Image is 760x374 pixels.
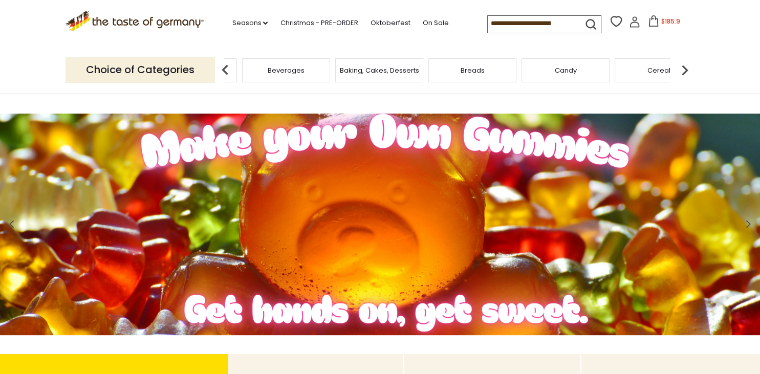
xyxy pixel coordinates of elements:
[675,60,695,80] img: next arrow
[661,17,680,26] span: $185.9
[215,60,235,80] img: previous arrow
[647,67,670,74] a: Cereal
[66,57,215,82] p: Choice of Categories
[461,67,485,74] a: Breads
[422,17,448,29] a: On Sale
[370,17,410,29] a: Oktoberfest
[268,67,305,74] a: Beverages
[340,67,419,74] a: Baking, Cakes, Desserts
[280,17,358,29] a: Christmas - PRE-ORDER
[555,67,577,74] a: Candy
[642,15,686,31] button: $185.9
[232,17,268,29] a: Seasons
